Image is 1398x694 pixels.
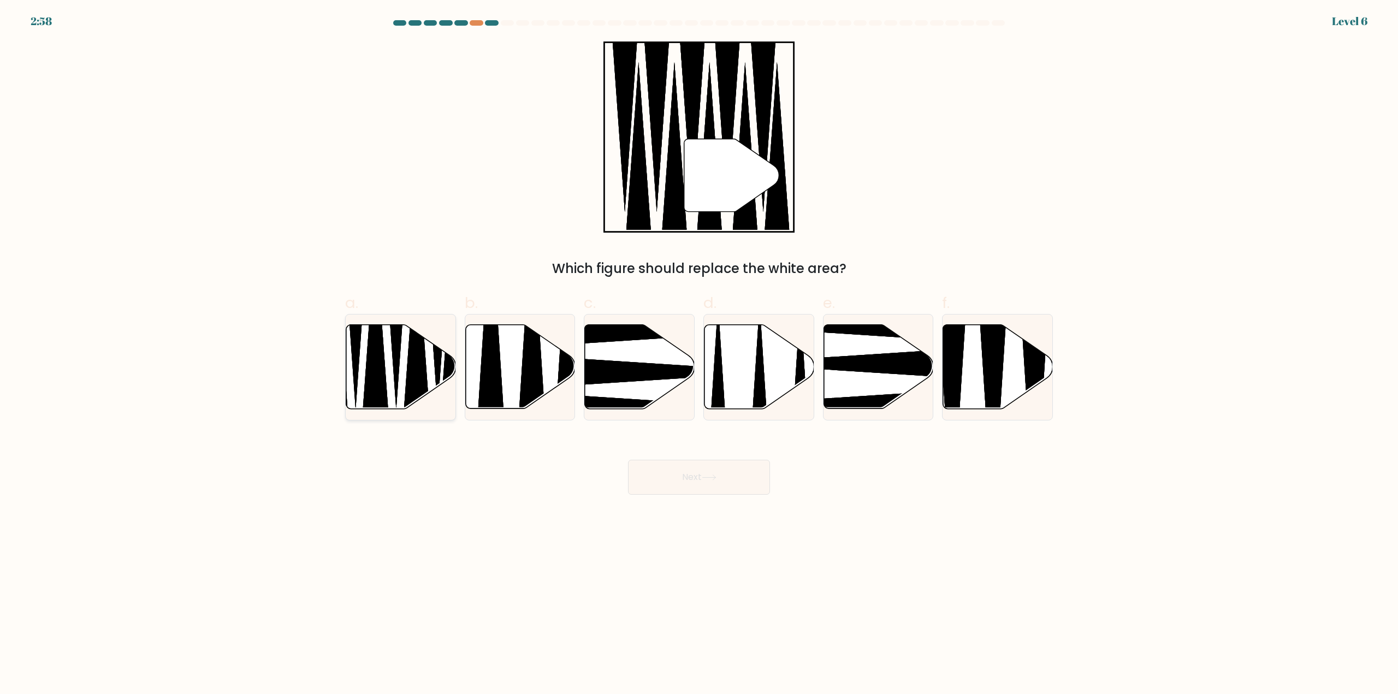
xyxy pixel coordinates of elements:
[628,460,770,495] button: Next
[465,292,478,313] span: b.
[703,292,716,313] span: d.
[584,292,596,313] span: c.
[823,292,835,313] span: e.
[345,292,358,313] span: a.
[684,139,779,212] g: "
[1332,13,1367,29] div: Level 6
[31,13,52,29] div: 2:58
[942,292,950,313] span: f.
[352,259,1046,278] div: Which figure should replace the white area?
